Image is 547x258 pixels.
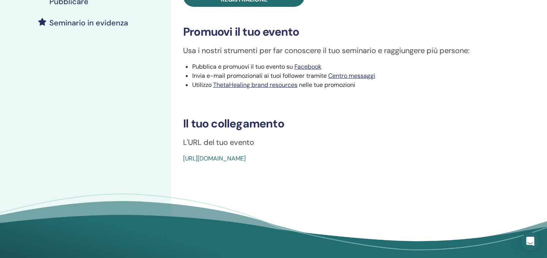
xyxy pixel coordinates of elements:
[192,71,523,80] li: Invia e-mail promozionali ai tuoi follower tramite
[521,232,539,250] div: Open Intercom Messenger
[183,137,523,148] p: L'URL del tuo evento
[192,62,523,71] li: Pubblica e promuovi il tuo evento su
[49,18,128,27] h4: Seminario in evidenza
[328,72,375,80] a: Centro messaggi
[213,81,297,89] a: ThetaHealing brand resources
[192,80,523,90] li: Utilizzo nelle tue promozioni
[183,117,523,131] h3: Il tuo collegamento
[183,45,523,56] p: Usa i nostri strumenti per far conoscere il tuo seminario e raggiungere più persone:
[183,25,523,39] h3: Promuovi il tuo evento
[183,154,246,162] a: [URL][DOMAIN_NAME]
[294,63,321,71] a: Facebook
